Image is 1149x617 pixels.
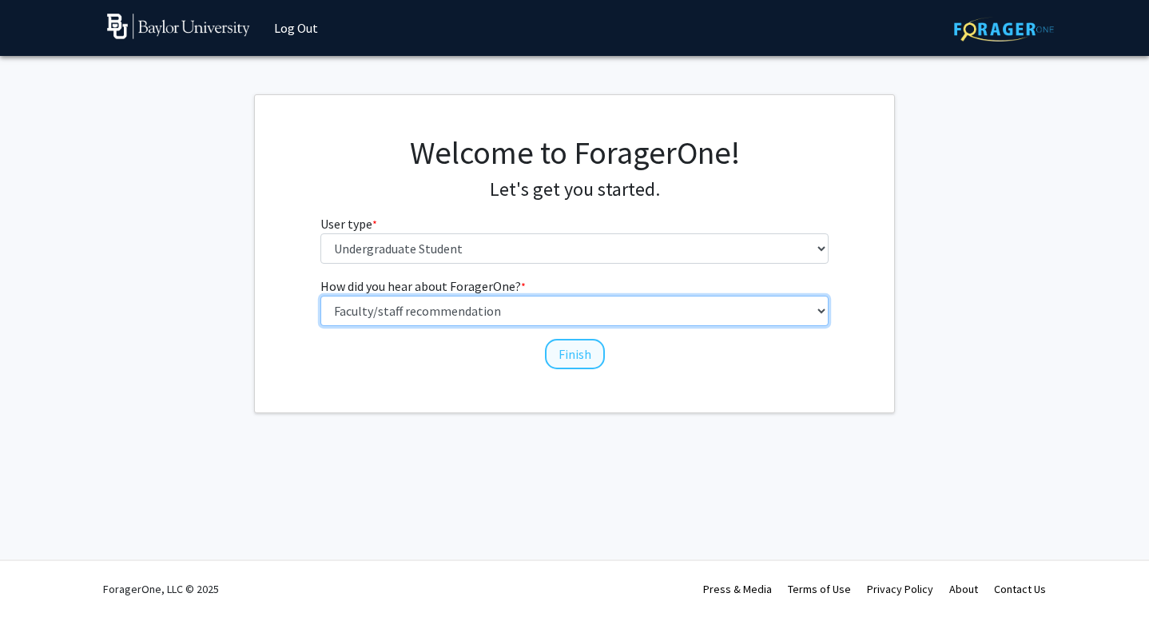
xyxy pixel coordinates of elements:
label: User type [320,214,377,233]
img: Baylor University Logo [107,14,250,39]
a: About [949,582,978,596]
a: Contact Us [994,582,1046,596]
button: Finish [545,339,605,369]
div: ForagerOne, LLC © 2025 [103,561,219,617]
h1: Welcome to ForagerOne! [320,133,829,172]
label: How did you hear about ForagerOne? [320,277,526,296]
img: ForagerOne Logo [954,17,1054,42]
a: Terms of Use [788,582,851,596]
a: Privacy Policy [867,582,933,596]
iframe: Chat [12,545,68,605]
h4: Let's get you started. [320,178,829,201]
a: Press & Media [703,582,772,596]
